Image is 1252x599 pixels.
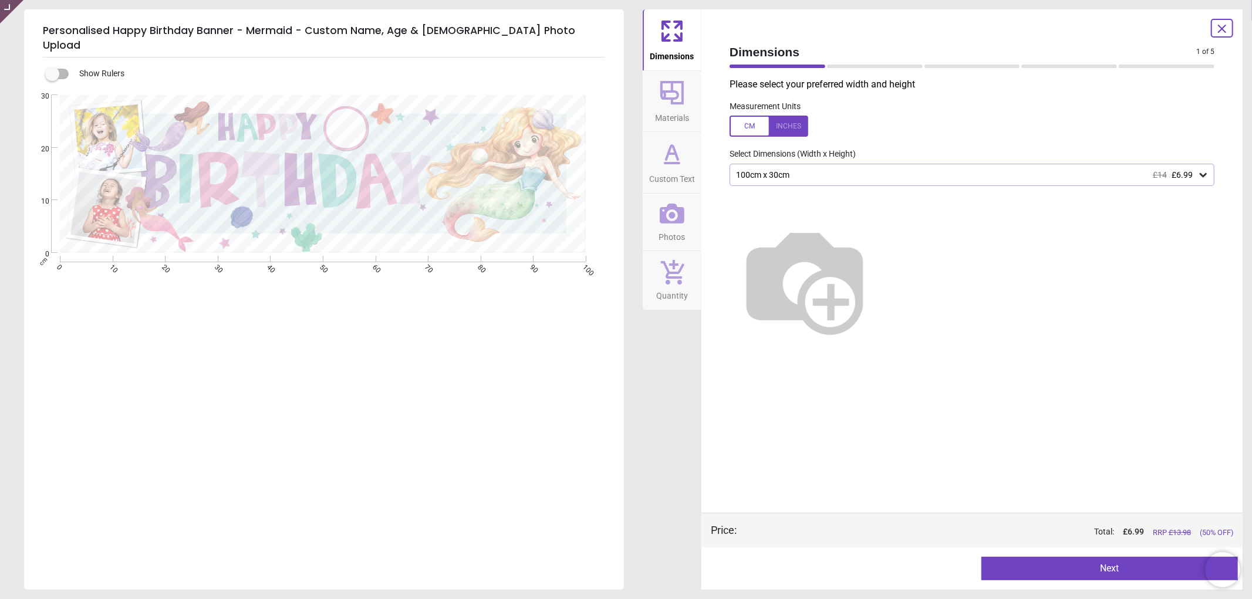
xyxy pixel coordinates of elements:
span: Materials [655,107,689,124]
button: Dimensions [643,9,701,70]
span: Custom Text [649,168,695,185]
p: Please select your preferred width and height [730,78,1224,91]
span: Dimensions [730,43,1196,60]
button: Materials [643,71,701,132]
button: Custom Text [643,132,701,193]
span: Dimensions [650,45,694,63]
button: Next [981,557,1238,580]
button: Quantity [643,251,701,310]
span: RRP [1153,527,1191,538]
span: (50% OFF) [1200,527,1233,538]
img: Helper for size comparison [730,205,880,355]
span: 30 [27,92,49,101]
span: Quantity [656,285,688,302]
span: 6.99 [1128,527,1144,536]
div: Total: [754,526,1233,538]
span: £6.99 [1172,170,1193,180]
iframe: Brevo live chat [1205,552,1240,587]
span: 1 of 5 [1196,47,1214,57]
div: 100cm x 30cm [735,170,1197,180]
span: £14 [1153,170,1167,180]
label: Measurement Units [730,101,801,113]
div: Price : [711,523,737,537]
div: Show Rulers [52,67,624,81]
label: Select Dimensions (Width x Height) [720,148,856,160]
span: Photos [659,226,686,243]
span: £ 13.98 [1169,528,1191,537]
button: Photos [643,194,701,251]
h5: Personalised Happy Birthday Banner - Mermaid - Custom Name, Age & [DEMOGRAPHIC_DATA] Photo Upload [43,19,605,57]
span: £ [1123,526,1144,538]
